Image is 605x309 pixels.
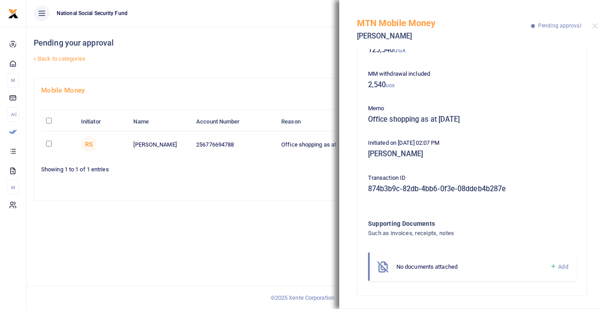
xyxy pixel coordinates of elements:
[368,185,576,193] h5: 874b3b9c-82db-4bb6-0f3e-08ddeb4b287e
[357,32,531,41] h5: [PERSON_NAME]
[8,10,19,16] a: logo-small logo-large logo-large
[368,81,576,89] h5: 2,540
[34,38,407,48] h4: Pending your approval
[191,131,276,157] td: 256776694788
[368,70,576,79] p: MM withdrawal included
[386,83,395,88] small: UGX
[538,23,582,29] span: Pending approval
[550,262,568,272] a: Add
[368,174,576,183] p: Transaction ID
[368,46,576,54] h5: 125,540
[191,112,276,131] th: Account Number: activate to sort column ascending
[81,136,97,152] span: Rita Ssonko
[76,112,129,131] th: Initiator: activate to sort column ascending
[53,9,131,17] span: National Social Security Fund
[394,47,406,54] small: UGX
[41,160,312,174] div: Showing 1 to 1 of 1 entries
[368,150,576,158] h5: [PERSON_NAME]
[41,112,76,131] th: : activate to sort column descending
[357,18,531,28] h5: MTN Mobile Money
[592,23,598,29] button: Close
[276,112,400,131] th: Reason: activate to sort column ascending
[31,51,407,66] a: Back to categories
[368,219,540,228] h4: Supporting Documents
[41,85,590,95] h4: Mobile Money
[8,8,19,19] img: logo-small
[368,228,540,238] h4: Such as invoices, receipts, notes
[128,131,191,157] td: [PERSON_NAME]
[276,131,400,157] td: Office shopping as at [DATE]
[368,115,576,124] h5: Office shopping as at [DATE]
[7,107,19,122] li: Ac
[396,263,458,270] span: No documents attached
[7,180,19,195] li: M
[368,104,576,113] p: Memo
[128,112,191,131] th: Name: activate to sort column ascending
[7,73,19,88] li: M
[368,139,576,148] p: Initiated on [DATE] 02:07 PM
[558,263,568,270] span: Add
